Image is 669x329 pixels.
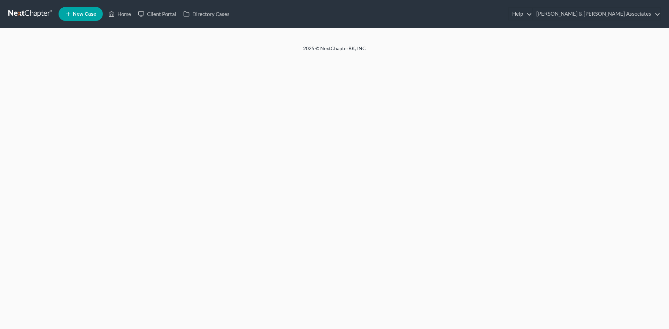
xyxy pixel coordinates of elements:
a: Home [105,8,134,20]
a: Help [509,8,532,20]
a: [PERSON_NAME] & [PERSON_NAME] Associates [533,8,660,20]
a: Directory Cases [180,8,233,20]
new-legal-case-button: New Case [59,7,103,21]
a: Client Portal [134,8,180,20]
div: 2025 © NextChapterBK, INC [136,45,533,57]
